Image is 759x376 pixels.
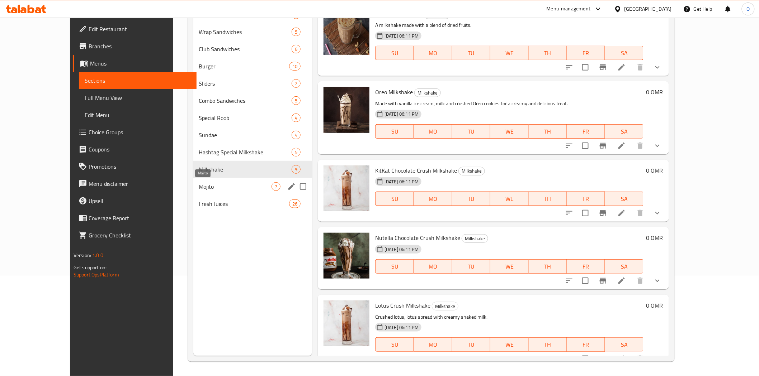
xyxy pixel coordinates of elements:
[432,302,458,310] div: Milkshake
[632,272,649,289] button: delete
[375,21,643,30] p: A milkshake made with a blend of dried fruits.
[594,137,612,154] button: Branch-specific-item
[89,25,191,33] span: Edit Restaurant
[417,194,449,204] span: MO
[89,128,191,136] span: Choice Groups
[649,204,666,222] button: show more
[617,355,626,363] a: Edit menu item
[378,261,411,272] span: SU
[529,337,567,352] button: TH
[324,165,369,211] img: KitKat Chocolate Crush Milkshake
[570,126,603,137] span: FR
[532,339,564,350] span: TH
[532,48,564,58] span: TH
[378,339,411,350] span: SU
[85,111,191,119] span: Edit Menu
[289,201,300,207] span: 26
[653,209,662,217] svg: Show Choices
[570,261,603,272] span: FR
[605,192,643,206] button: SA
[89,42,191,50] span: Branches
[375,165,457,176] span: KitKat Chocolate Crush Milkshake
[193,3,312,215] nav: Menu sections
[85,76,191,85] span: Sections
[414,124,452,139] button: MO
[378,194,411,204] span: SU
[570,194,603,204] span: FR
[578,273,593,288] span: Select to update
[199,131,292,139] div: Sundae
[199,114,292,122] span: Special Roob
[292,131,301,139] div: items
[193,58,312,75] div: Burger10
[199,28,292,36] span: Wrap Sandwiches
[272,183,280,190] span: 7
[617,209,626,217] a: Edit menu item
[92,251,103,260] span: 1.0.0
[292,79,301,88] div: items
[646,165,663,175] h6: 0 OMR
[529,259,567,274] button: TH
[532,261,564,272] span: TH
[382,246,421,253] span: [DATE] 06:11 PM
[199,148,292,156] span: Hashtag Special Milkshake
[74,251,91,260] span: Version:
[417,261,449,272] span: MO
[73,20,197,38] a: Edit Restaurant
[532,194,564,204] span: TH
[375,313,643,322] p: Crushed lotus, lotus spread with creamy shaked milk.
[382,178,421,185] span: [DATE] 06:11 PM
[455,48,488,58] span: TU
[199,45,292,53] span: Club Sandwiches
[193,75,312,92] div: Sliders2
[605,337,643,352] button: SA
[646,233,663,243] h6: 0 OMR
[561,272,578,289] button: sort-choices
[324,233,369,279] img: Nutella Chocolate Crush Milkshake
[375,124,414,139] button: SU
[624,5,672,13] div: [GEOGRAPHIC_DATA]
[199,96,292,105] span: Combo Sandwiches
[561,204,578,222] button: sort-choices
[493,261,526,272] span: WE
[547,5,591,13] div: Menu-management
[490,337,529,352] button: WE
[653,141,662,150] svg: Show Choices
[567,337,605,352] button: FR
[73,38,197,55] a: Branches
[493,339,526,350] span: WE
[375,46,414,60] button: SU
[608,126,641,137] span: SA
[455,194,488,204] span: TU
[89,145,191,154] span: Coupons
[649,137,666,154] button: show more
[73,158,197,175] a: Promotions
[561,137,578,154] button: sort-choices
[570,339,603,350] span: FR
[653,63,662,72] svg: Show Choices
[193,195,312,212] div: Fresh Juices26
[617,141,626,150] a: Edit menu item
[605,124,643,139] button: SA
[292,166,300,173] span: 9
[608,48,641,58] span: SA
[578,138,593,153] span: Select to update
[193,126,312,144] div: Sundae4
[324,87,369,133] img: Oreo Milkshake
[570,48,603,58] span: FR
[594,272,612,289] button: Branch-specific-item
[414,192,452,206] button: MO
[199,165,292,174] span: Milkshake
[292,132,300,139] span: 4
[375,259,414,274] button: SU
[452,337,491,352] button: TU
[89,214,191,222] span: Coverage Report
[292,46,300,53] span: 6
[617,276,626,285] a: Edit menu item
[594,350,612,367] button: Branch-specific-item
[649,59,666,76] button: show more
[578,60,593,75] span: Select to update
[375,192,414,206] button: SU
